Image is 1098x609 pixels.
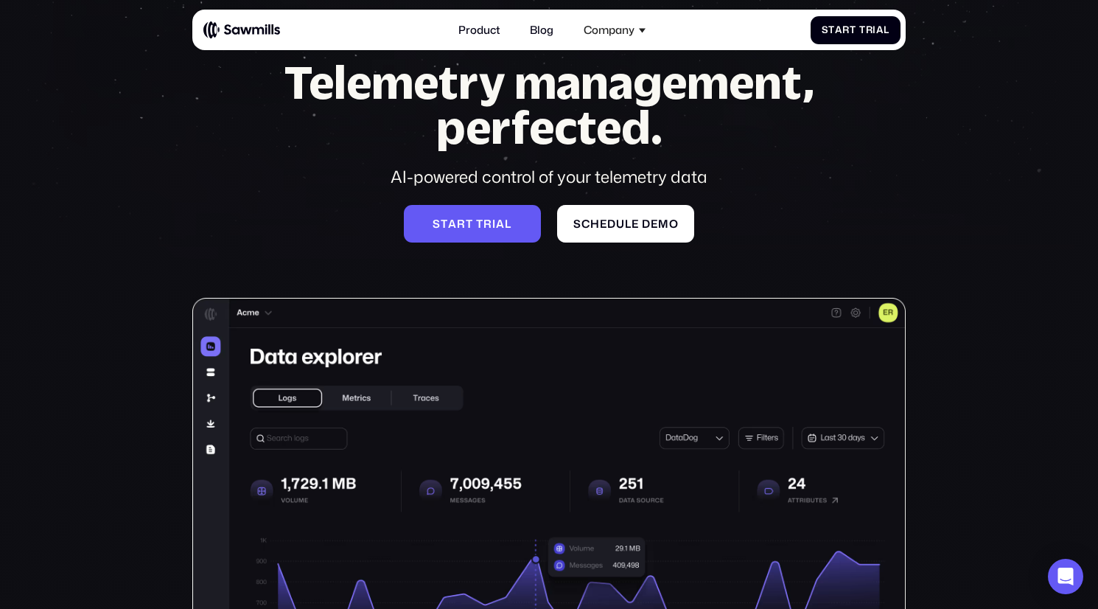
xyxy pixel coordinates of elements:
[404,205,541,243] a: Starttrial
[581,217,590,231] span: c
[884,24,889,36] span: l
[822,24,829,36] span: S
[450,15,508,44] a: Product
[522,15,562,44] a: Blog
[835,24,842,36] span: a
[651,217,658,231] span: e
[850,24,856,36] span: t
[466,217,473,231] span: t
[658,217,669,231] span: m
[859,24,866,36] span: T
[433,217,441,231] span: S
[483,217,492,231] span: r
[557,205,694,243] a: Scheduledemo
[257,165,841,188] div: AI-powered control of your telemetry data
[828,24,835,36] span: t
[876,24,884,36] span: a
[616,217,625,231] span: u
[642,217,651,231] span: d
[842,24,850,36] span: r
[625,217,632,231] span: l
[1048,559,1083,594] div: Open Intercom Messenger
[476,217,483,231] span: t
[600,217,607,231] span: e
[457,217,466,231] span: r
[669,217,679,231] span: o
[590,217,600,231] span: h
[492,217,496,231] span: i
[257,60,841,149] h1: Telemetry management, perfected.
[584,24,634,37] div: Company
[496,217,505,231] span: a
[873,24,876,36] span: i
[441,217,448,231] span: t
[811,16,901,44] a: StartTrial
[573,217,581,231] span: S
[505,217,511,231] span: l
[576,15,654,44] div: Company
[866,24,873,36] span: r
[448,217,457,231] span: a
[632,217,639,231] span: e
[607,217,616,231] span: d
